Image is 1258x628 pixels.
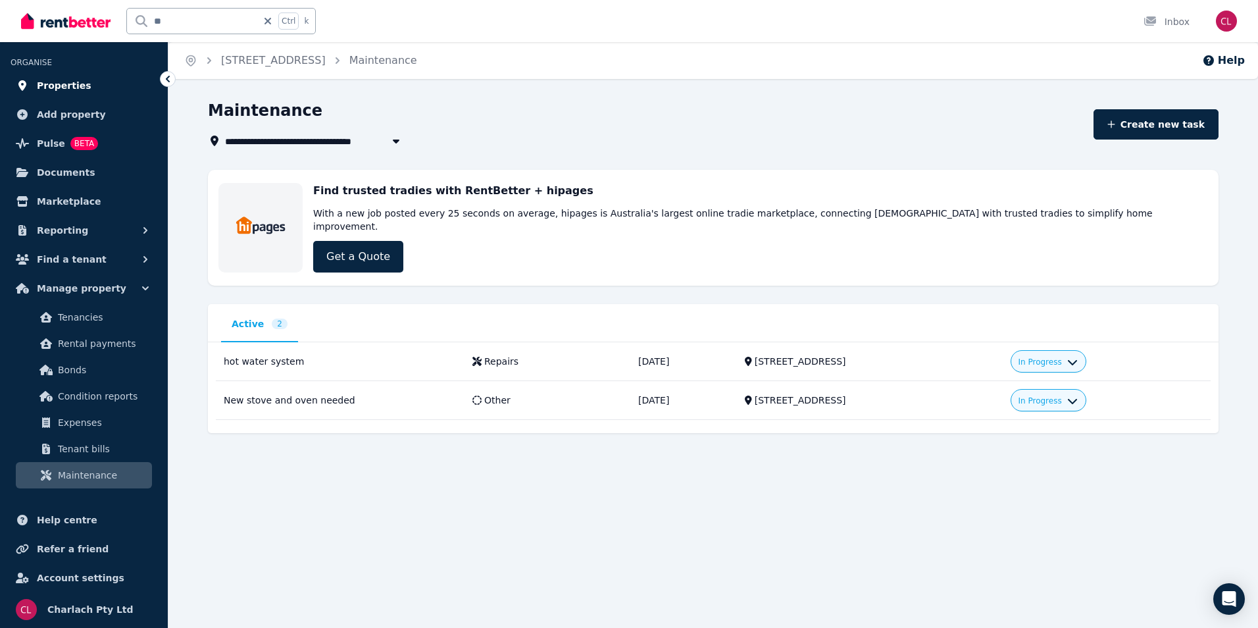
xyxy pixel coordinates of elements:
span: Properties [37,78,91,93]
td: [DATE] [630,381,737,420]
button: Help [1202,53,1245,68]
div: [STREET_ADDRESS] [755,355,995,368]
img: Charlach Pty Ltd [1216,11,1237,32]
button: Find a tenant [11,246,157,273]
span: 2 [272,319,288,329]
span: Find a tenant [37,251,107,267]
a: Tenant bills [16,436,152,462]
a: Maintenance [349,54,417,66]
a: Rental payments [16,330,152,357]
span: Active [232,317,264,330]
span: Documents [37,165,95,180]
nav: Tabs [221,317,1205,342]
a: PulseBETA [11,130,157,157]
a: Properties [11,72,157,99]
a: Account settings [11,565,157,591]
p: With a new job posted every 25 seconds on average, hipages is Australia's largest online tradie m... [313,207,1208,233]
span: Charlach Pty Ltd [47,602,134,617]
div: Other [484,394,511,407]
td: [DATE] [630,342,737,381]
button: Manage property [11,275,157,301]
div: Open Intercom Messenger [1213,583,1245,615]
a: Tenancies [16,304,152,330]
span: In Progress [1019,396,1062,406]
a: Maintenance [16,462,152,488]
span: In Progress [1019,357,1062,367]
span: Bonds [58,362,147,378]
a: Help centre [11,507,157,533]
span: Add property [37,107,106,122]
span: Account settings [37,570,124,586]
span: Manage property [37,280,126,296]
span: Tenancies [58,309,147,325]
img: Charlach Pty Ltd [16,599,37,620]
span: BETA [70,137,98,150]
span: Help centre [37,512,97,528]
span: Condition reports [58,388,147,404]
span: Reporting [37,222,88,238]
div: Repairs [484,355,518,368]
div: Inbox [1144,15,1190,28]
span: ORGANISE [11,58,52,67]
a: Get a Quote [313,241,403,273]
a: Refer a friend [11,536,157,562]
span: k [304,16,309,26]
a: Condition reports [16,383,152,409]
div: [STREET_ADDRESS] [755,394,995,407]
img: Trades & Maintenance [236,214,286,238]
span: Expenses [58,415,147,431]
span: Ctrl [278,13,299,30]
button: Create new task [1094,109,1219,140]
a: Marketplace [11,188,157,215]
h3: Find trusted tradies with RentBetter + hipages [313,183,593,199]
div: hot water system [224,355,457,368]
button: In Progress [1019,357,1078,367]
a: Expenses [16,409,152,436]
a: Documents [11,159,157,186]
span: Refer a friend [37,541,109,557]
span: Pulse [37,136,65,151]
span: Maintenance [58,467,147,483]
div: New stove and oven needed [224,394,457,407]
span: Rental payments [58,336,147,352]
h1: Maintenance [208,100,322,121]
button: Reporting [11,217,157,244]
button: In Progress [1019,396,1078,406]
a: Bonds [16,357,152,383]
span: Tenant bills [58,441,147,457]
img: RentBetter [21,11,111,31]
nav: Breadcrumb [168,42,433,79]
span: Marketplace [37,194,101,209]
a: [STREET_ADDRESS] [221,54,326,66]
a: Add property [11,101,157,128]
